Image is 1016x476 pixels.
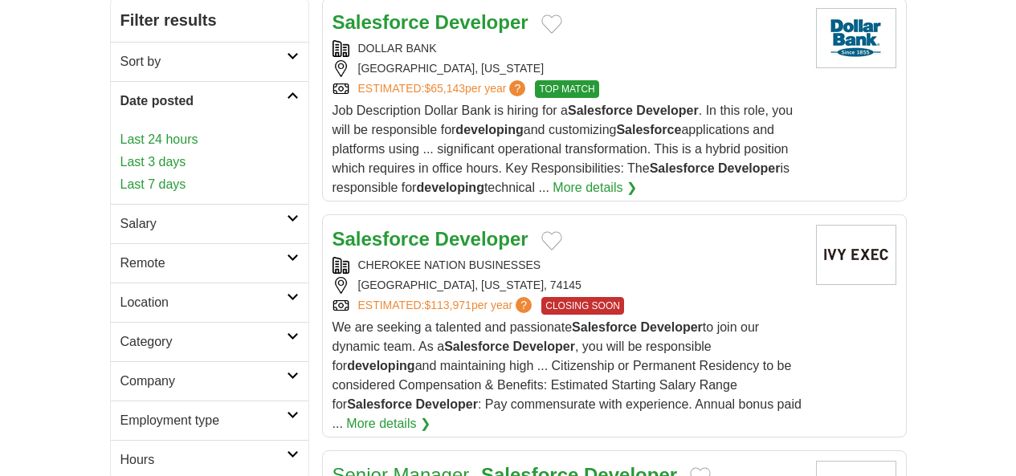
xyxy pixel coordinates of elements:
[650,161,715,175] strong: Salesforce
[435,228,528,250] strong: Developer
[111,283,308,322] a: Location
[816,225,896,285] img: Company logo
[120,254,287,273] h2: Remote
[541,231,562,250] button: Add to favorite jobs
[347,397,412,411] strong: Salesforce
[541,297,624,315] span: CLOSING SOON
[816,8,896,68] img: Dollar Bank logo
[333,320,802,430] span: We are seeking a talented and passionate to join our dynamic team. As a , you will be responsible...
[568,104,633,117] strong: Salesforce
[120,411,287,430] h2: Employment type
[120,175,299,194] a: Last 7 days
[535,80,598,98] span: TOP MATCH
[358,297,536,315] a: ESTIMATED:$113,971per year?
[120,293,287,312] h2: Location
[435,11,528,33] strong: Developer
[120,372,287,391] h2: Company
[346,414,430,433] a: More details ❯
[333,228,528,250] a: Salesforce Developer
[111,361,308,401] a: Company
[333,228,430,250] strong: Salesforce
[509,80,525,96] span: ?
[640,320,702,334] strong: Developer
[120,92,287,111] h2: Date posted
[111,401,308,440] a: Employment type
[424,82,465,95] span: $65,143
[616,123,681,136] strong: Salesforce
[120,332,287,352] h2: Category
[333,257,803,274] div: CHEROKEE NATION BUSINESSES
[333,11,528,33] a: Salesforce Developer
[347,359,414,372] strong: developing
[333,277,803,294] div: [GEOGRAPHIC_DATA], [US_STATE], 74145
[111,322,308,361] a: Category
[444,340,509,353] strong: Salesforce
[120,450,287,470] h2: Hours
[120,52,287,71] h2: Sort by
[111,243,308,283] a: Remote
[120,153,299,172] a: Last 3 days
[333,11,430,33] strong: Salesforce
[455,123,523,136] strong: developing
[416,397,478,411] strong: Developer
[516,297,532,313] span: ?
[333,104,794,194] span: Job Description Dollar Bank is hiring for a . In this role, you will be responsible for and custo...
[333,60,803,77] div: [GEOGRAPHIC_DATA], [US_STATE]
[541,14,562,34] button: Add to favorite jobs
[358,42,437,55] a: DOLLAR BANK
[111,204,308,243] a: Salary
[718,161,780,175] strong: Developer
[572,320,637,334] strong: Salesforce
[636,104,698,117] strong: Developer
[111,42,308,81] a: Sort by
[513,340,575,353] strong: Developer
[120,214,287,234] h2: Salary
[120,130,299,149] a: Last 24 hours
[111,81,308,120] a: Date posted
[416,181,484,194] strong: developing
[358,80,529,98] a: ESTIMATED:$65,143per year?
[424,299,471,311] span: $113,971
[553,178,637,197] a: More details ❯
